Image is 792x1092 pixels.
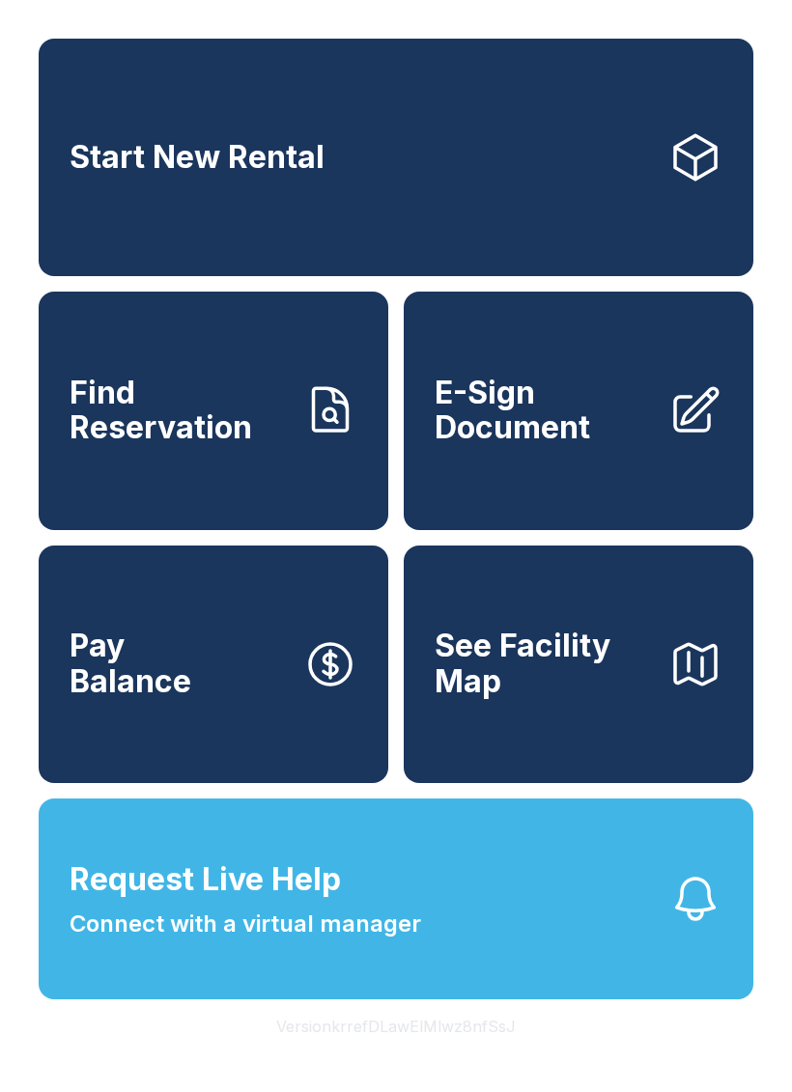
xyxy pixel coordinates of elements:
span: See Facility Map [435,629,653,699]
button: VersionkrrefDLawElMlwz8nfSsJ [261,999,531,1053]
a: Find Reservation [39,292,388,529]
button: Request Live HelpConnect with a virtual manager [39,798,753,999]
span: E-Sign Document [435,376,653,446]
span: Pay Balance [70,629,191,699]
a: Start New Rental [39,39,753,276]
span: Start New Rental [70,140,325,176]
button: PayBalance [39,546,388,783]
button: See Facility Map [404,546,753,783]
a: E-Sign Document [404,292,753,529]
span: Find Reservation [70,376,288,446]
span: Request Live Help [70,856,341,903]
span: Connect with a virtual manager [70,907,421,941]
